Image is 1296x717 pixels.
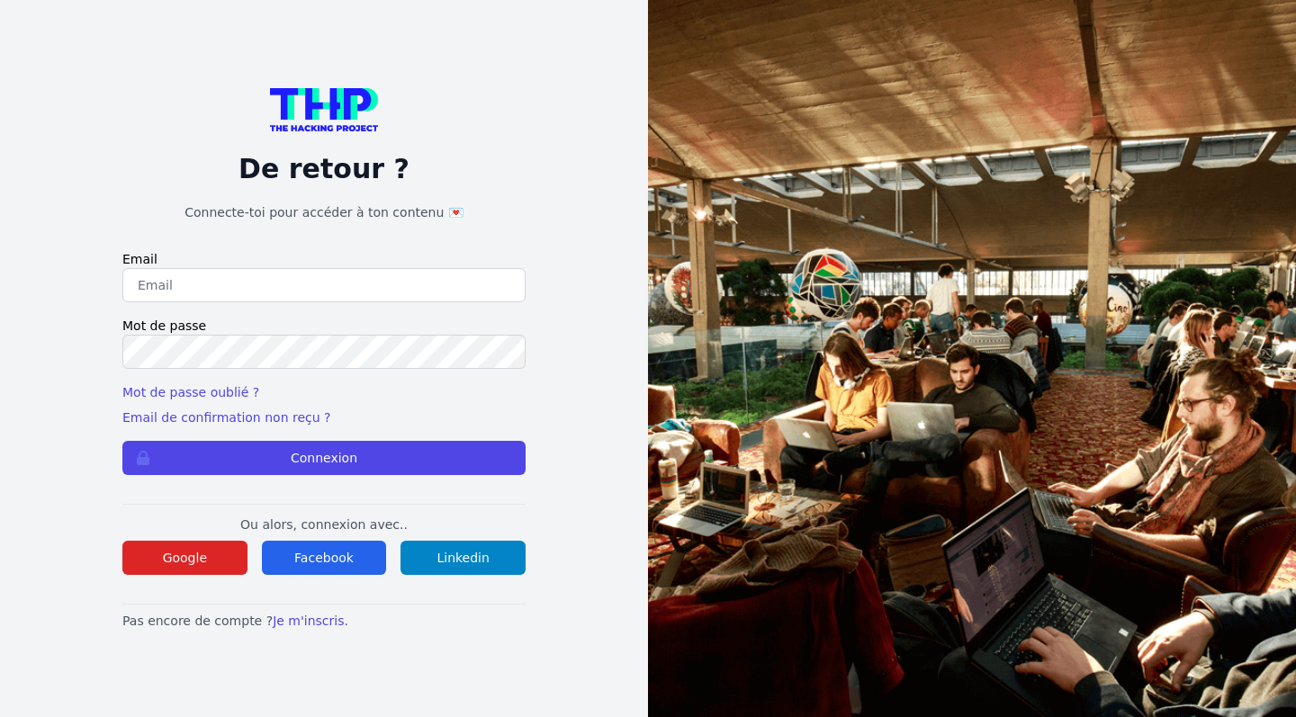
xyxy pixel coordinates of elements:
button: Connexion [122,441,526,475]
a: Mot de passe oublié ? [122,385,259,399]
p: Ou alors, connexion avec.. [122,515,526,533]
a: Je m'inscris. [273,614,348,628]
p: Pas encore de compte ? [122,612,526,630]
h1: Connecte-toi pour accéder à ton contenu 💌 [122,203,526,221]
label: Mot de passe [122,317,526,335]
p: De retour ? [122,153,526,185]
input: Email [122,268,526,302]
img: logo [270,88,378,131]
label: Email [122,250,526,268]
button: Google [122,541,247,575]
a: Email de confirmation non reçu ? [122,410,330,425]
button: Linkedin [400,541,526,575]
button: Facebook [262,541,387,575]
